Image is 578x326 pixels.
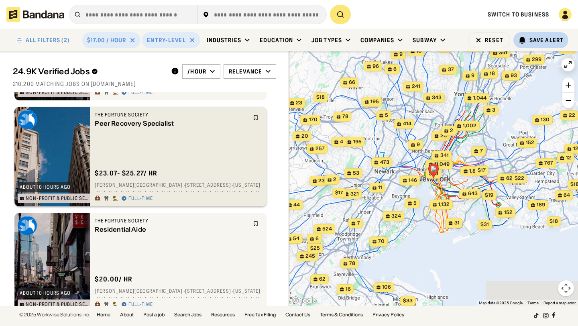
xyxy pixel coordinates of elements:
[309,116,317,123] span: 170
[564,192,570,199] span: 64
[13,67,165,76] div: 24.9K Verified Jobs
[544,160,553,167] span: 767
[95,218,248,224] div: The Fortune Society
[370,98,379,105] span: 195
[13,92,276,306] div: grid
[485,37,503,43] div: Reset
[95,182,262,189] div: [PERSON_NAME][GEOGRAPHIC_DATA] · [STREET_ADDRESS] · [US_STATE]
[18,216,37,235] img: The Fortune Society logo
[322,226,332,232] span: 524
[20,185,71,189] div: about 10 hours ago
[413,200,417,207] span: 5
[318,177,325,184] span: 23
[448,66,454,73] span: 37
[346,286,351,293] span: 16
[95,112,248,118] div: The Fortune Society
[187,68,206,75] div: /hour
[499,49,507,56] span: 341
[569,112,575,119] span: 22
[440,132,447,139] span: 20
[532,56,541,63] span: 299
[413,37,437,44] div: Subway
[315,235,319,242] span: 6
[95,275,132,283] div: $ 20.00 / hr
[293,202,300,208] span: 44
[19,312,90,317] div: © 2025 Workwise Solutions Inc.
[566,155,571,161] span: 12
[378,184,382,191] span: 11
[13,80,276,88] div: 210,200 matching jobs on [DOMAIN_NAME]
[380,159,389,166] span: 473
[480,221,489,227] span: $31
[291,295,317,306] img: Google
[349,260,355,267] span: 78
[207,37,241,44] div: Industries
[558,280,574,296] button: Map camera controls
[527,301,539,305] a: Terms (opens in new tab)
[488,11,549,18] a: Switch to Business
[485,192,493,198] span: $19
[335,189,343,196] span: $17
[438,201,450,208] span: 1,132
[391,213,401,220] span: 324
[95,120,248,127] div: Peer Recovery Specialist
[120,312,134,317] a: About
[301,133,308,140] span: 20
[128,302,153,308] div: Full-time
[360,37,394,44] div: Companies
[434,161,450,168] span: 11,049
[311,37,342,44] div: Job Types
[506,175,515,182] span: 627
[378,238,385,245] span: 70
[97,312,110,317] a: Home
[310,245,320,251] span: $25
[95,169,157,177] div: $ 23.07 - $25.27 / hr
[291,295,317,306] a: Open this area in Google Maps (opens a new window)
[412,83,420,90] span: 241
[468,190,478,197] span: 643
[541,116,550,123] span: 130
[320,312,363,317] a: Terms & Conditions
[353,139,362,145] span: 195
[511,72,517,79] span: 93
[319,276,326,283] span: 62
[526,139,534,146] span: 152
[529,37,564,44] div: Save Alert
[315,145,325,152] span: 257
[372,312,405,317] a: Privacy Policy
[349,79,355,86] span: 66
[293,235,299,242] span: 54
[515,175,524,181] span: $22
[20,291,71,295] div: about 10 hours ago
[333,176,336,183] span: 2
[543,301,576,305] a: Report a map error
[469,168,482,175] span: 1,849
[305,253,315,260] span: 245
[95,288,262,295] div: [PERSON_NAME][GEOGRAPHIC_DATA] · [STREET_ADDRESS] · [US_STATE]
[229,68,262,75] div: Relevance
[454,220,460,226] span: 31
[382,284,391,291] span: 106
[26,37,69,43] div: ALL FILTERS (2)
[353,170,359,177] span: 53
[450,127,453,134] span: 2
[340,139,343,145] span: 4
[316,94,325,100] span: $18
[174,312,201,317] a: Search Jobs
[478,167,486,173] span: $17
[537,202,545,208] span: 189
[417,141,420,148] span: 9
[471,72,474,79] span: 9
[128,90,153,96] div: Full-time
[296,100,302,106] span: 23
[479,301,523,305] span: Map data ©2025 Google
[211,312,235,317] a: Resources
[342,113,348,120] span: 78
[403,120,411,127] span: 414
[393,66,397,73] span: 6
[87,37,126,44] div: $17.00 / hour
[26,196,92,201] div: Non-Profit & Public Service
[385,112,388,119] span: 5
[463,122,476,129] span: 1,002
